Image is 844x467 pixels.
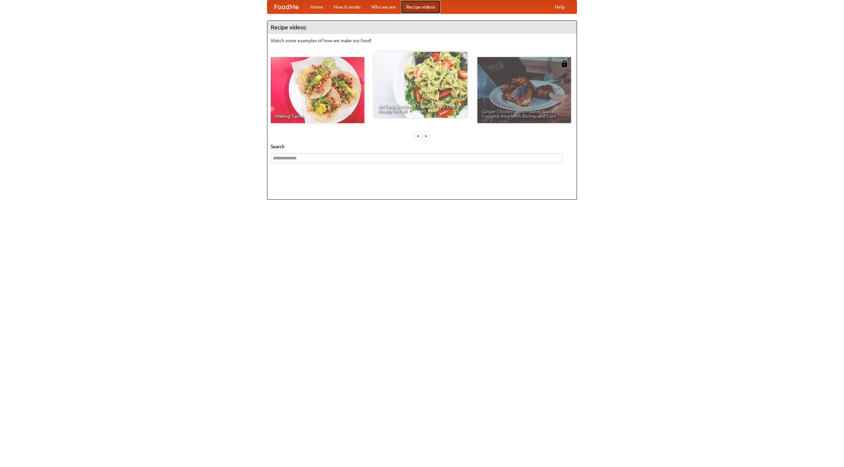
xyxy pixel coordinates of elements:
a: Recipe videos [401,0,440,14]
a: How it works [328,0,366,14]
p: Watch some examples of how we make our food! [271,37,573,44]
a: An Easy, Summery Tomato Pasta That's Ready for Fall [374,52,467,118]
span: An Easy, Summery Tomato Pasta That's Ready for Fall [378,104,463,113]
img: 483408.png [561,60,568,67]
a: FoodMe [267,0,305,14]
h5: Search [271,143,573,150]
div: » [423,132,429,140]
span: Making Tacos [275,114,360,118]
a: Help [550,0,570,14]
a: Home [305,0,328,14]
div: « [415,132,421,140]
a: Making Tacos [271,57,364,123]
a: Who we are [366,0,401,14]
h4: Recipe videos [267,21,577,34]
